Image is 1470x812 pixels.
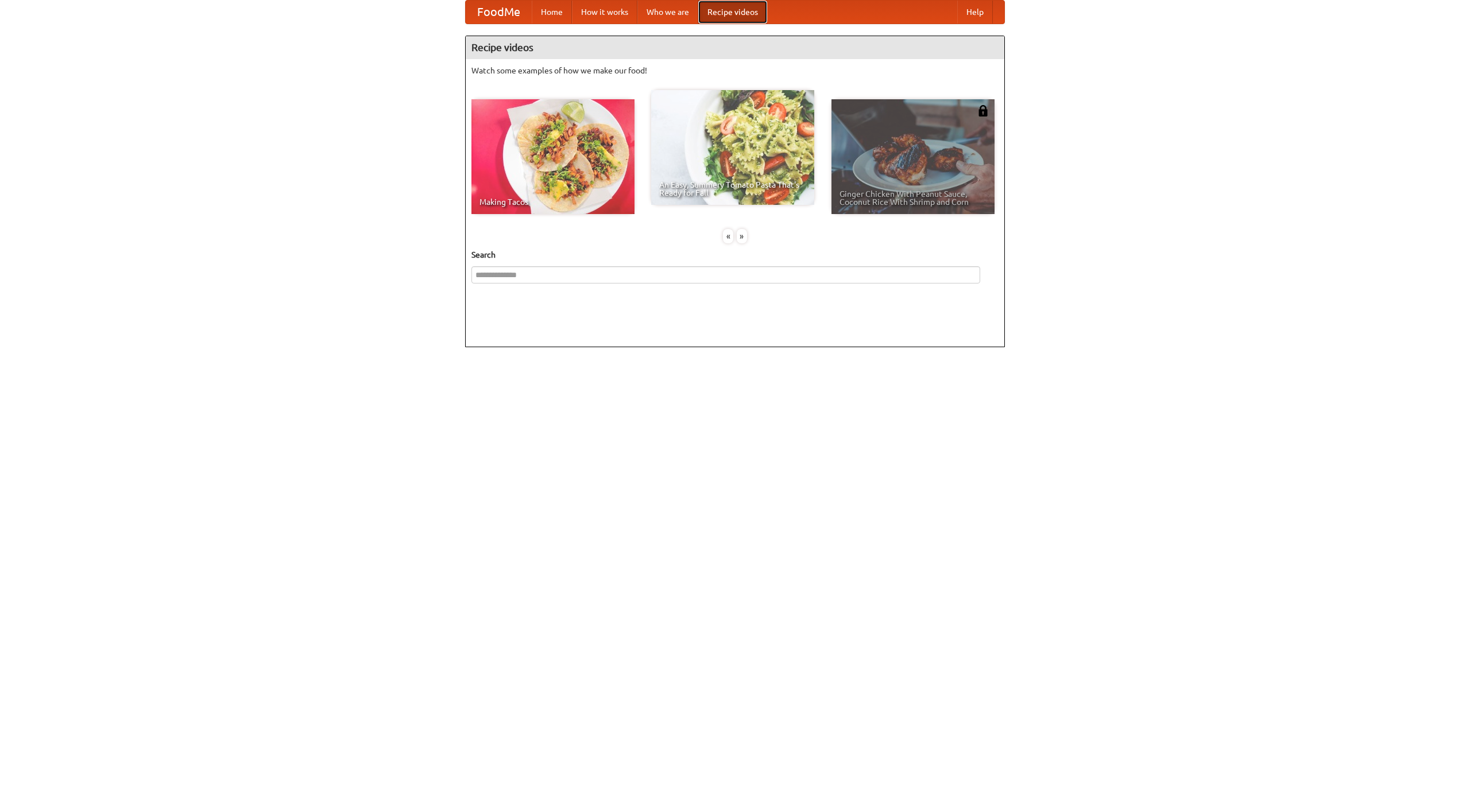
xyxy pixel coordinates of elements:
a: Home [532,1,572,24]
h5: Search [471,249,999,261]
p: Watch some examples of how we make our food! [471,65,999,76]
a: Making Tacos [471,99,635,214]
a: Help [957,1,993,24]
div: « [723,229,733,243]
a: FoodMe [466,1,532,24]
a: Recipe videos [698,1,767,24]
span: Making Tacos [479,198,626,206]
a: An Easy, Summery Tomato Pasta That's Ready for Fall [651,90,814,205]
a: Who we are [637,1,698,24]
span: An Easy, Summery Tomato Pasta That's Ready for Fall [659,181,806,197]
a: How it works [572,1,637,24]
div: » [737,229,747,243]
img: 483408.png [977,105,989,116]
h4: Recipe videos [466,36,1004,59]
